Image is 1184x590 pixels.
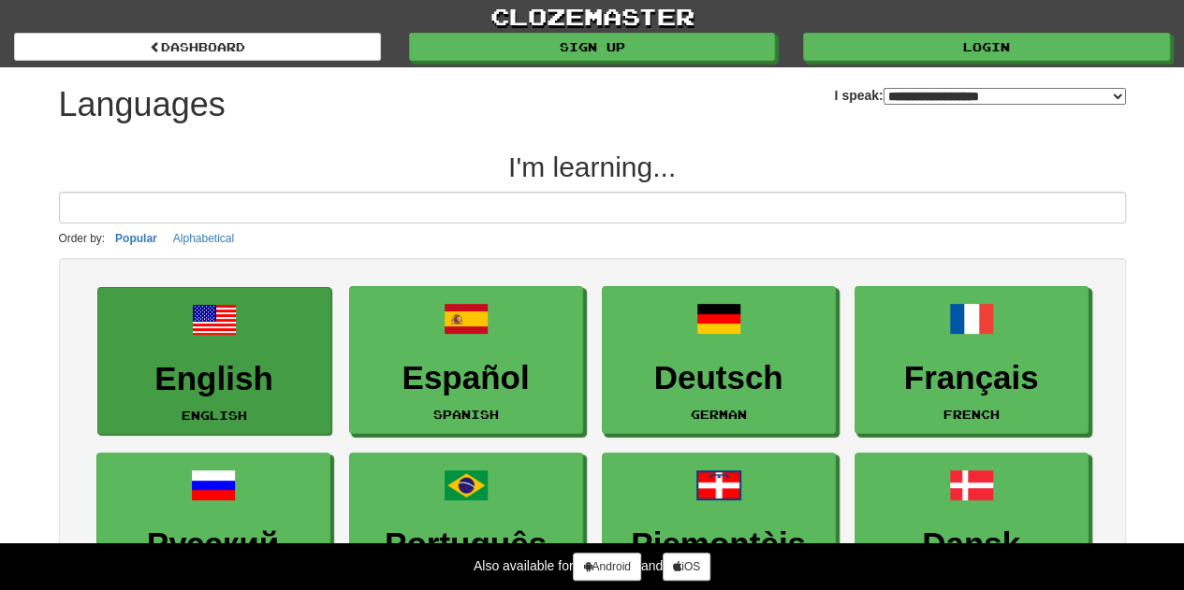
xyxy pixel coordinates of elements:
small: French [943,408,1000,421]
label: I speak: [834,86,1125,105]
a: iOS [663,553,710,581]
h2: I'm learning... [59,151,1126,182]
a: EnglishEnglish [97,287,331,436]
a: Login [803,33,1170,61]
h3: English [108,361,321,397]
small: German [691,408,747,421]
small: Spanish [433,408,499,421]
a: DeutschGerman [602,286,836,435]
h3: Dansk [865,526,1078,563]
small: Order by: [59,232,106,245]
a: Android [573,553,640,581]
button: Alphabetical [168,228,240,249]
h3: Português [359,526,573,563]
a: Sign up [409,33,776,61]
a: EspañolSpanish [349,286,583,435]
button: Popular [110,228,163,249]
select: I speak: [884,88,1126,105]
h3: Piemontèis [612,526,826,563]
small: English [182,409,247,422]
h1: Languages [59,86,226,123]
h3: Deutsch [612,360,826,396]
h3: Français [865,360,1078,396]
h3: Español [359,360,573,396]
a: FrançaisFrench [855,286,1089,435]
a: dashboard [14,33,381,61]
h3: Русский [107,526,320,563]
